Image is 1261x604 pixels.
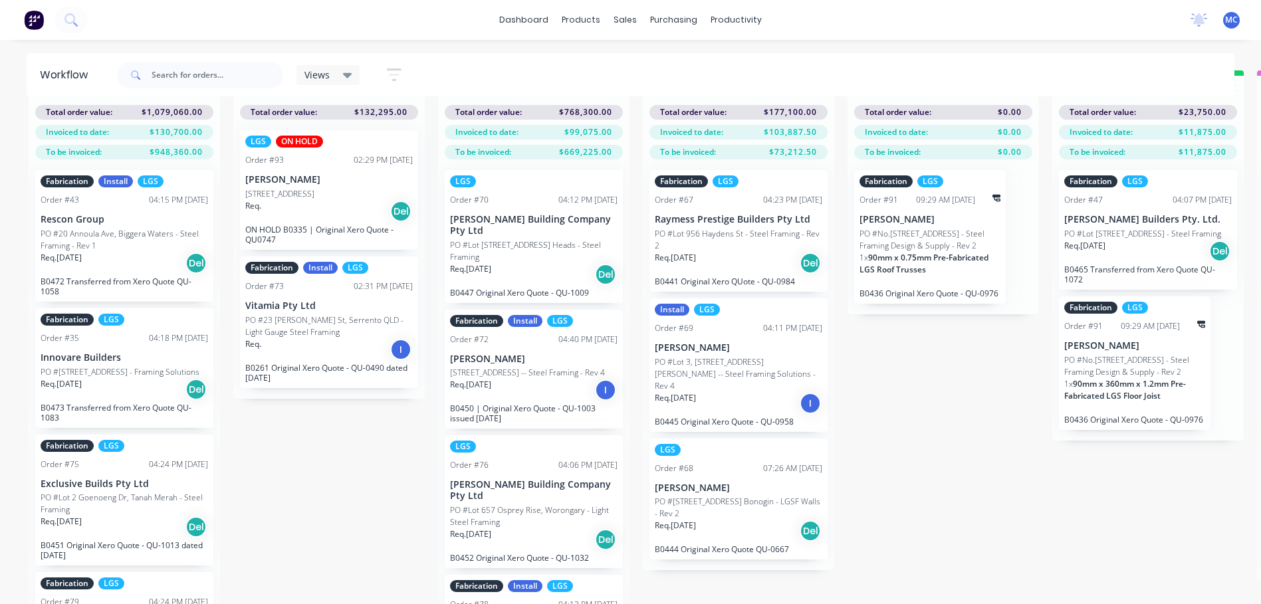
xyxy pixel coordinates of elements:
div: Fabrication [245,262,298,274]
div: 02:31 PM [DATE] [354,280,413,292]
div: LGS [1122,175,1148,187]
p: B0451 Original Xero Quote - QU-1013 dated [DATE] [41,540,208,560]
div: Fabrication [41,314,94,326]
span: 90mm x 360mm x 1.2mm Pre-Fabricated LGS Floor Joist [1064,378,1186,401]
div: LGS [713,175,739,187]
p: B0447 Original Xero Quote - QU-1009 [450,288,618,298]
p: B0444 Original Xero Quote QU-0667 [655,544,822,554]
p: PO #No.[STREET_ADDRESS] - Steel Framing Design & Supply - Rev 2 [1064,354,1205,378]
div: productivity [704,10,768,30]
div: Order #93 [245,154,284,166]
div: 04:12 PM [DATE] [558,194,618,206]
p: [PERSON_NAME] [655,482,822,494]
div: Order #75 [41,458,79,470]
div: FabricationLGSOrder #9109:29 AM [DATE][PERSON_NAME]PO #No.[STREET_ADDRESS] - Steel Framing Design... [1059,296,1210,430]
div: LGS [450,441,476,453]
div: Install [508,315,542,327]
div: Install [303,262,338,274]
div: LGS [98,577,124,589]
span: $11,875.00 [1179,146,1226,158]
div: LGS [98,440,124,452]
p: Req. [DATE] [1064,240,1105,252]
div: 04:15 PM [DATE] [149,194,208,206]
div: 09:29 AM [DATE] [916,194,975,206]
span: To be invoiced: [46,146,102,158]
div: Del [595,264,616,285]
div: LGS [450,175,476,187]
div: purchasing [643,10,704,30]
div: FabricationLGSOrder #3504:18 PM [DATE]Innovare BuildersPO #[STREET_ADDRESS] - Framing SolutionsRe... [35,308,213,428]
span: $23,750.00 [1179,106,1226,118]
span: $11,875.00 [1179,126,1226,138]
div: 04:40 PM [DATE] [558,334,618,346]
p: Req. [245,338,261,350]
div: LGS [655,444,681,456]
p: PO #Lot 956 Haydens St - Steel Framing - Rev 2 [655,228,822,252]
p: B0465 Transferred from Xero Quote QU-1072 [1064,264,1232,284]
p: PO #Lot [STREET_ADDRESS] Heads - Steel Framing [450,239,618,263]
div: Order #91 [860,194,898,206]
p: Req. [DATE] [41,252,82,264]
div: Order #91 [1064,320,1103,332]
span: Total order value: [46,106,112,118]
p: Req. [DATE] [450,528,491,540]
div: LGS [1122,302,1148,314]
p: Innovare Builders [41,352,208,363]
div: Install [98,175,133,187]
p: B0452 Original Xero Quote - QU-1032 [450,553,618,563]
div: Del [595,529,616,550]
div: FabricationLGSOrder #4704:07 PM [DATE][PERSON_NAME] Builders Pty. Ltd.PO #Lot [STREET_ADDRESS] - ... [1059,170,1237,290]
p: PO #20 Annoula Ave, Biggera Waters - Steel Framing - Rev 1 [41,228,208,252]
div: 04:24 PM [DATE] [149,458,208,470]
div: LGSON HOLDOrder #9302:29 PM [DATE][PERSON_NAME][STREET_ADDRESS]Req.DelON HOLD B0335 | Original Xe... [240,130,418,250]
div: Order #69 [655,322,693,334]
p: [STREET_ADDRESS] -- Steel Framing - Rev 4 [450,367,605,379]
span: $669,225.00 [559,146,612,158]
span: To be invoiced: [660,146,716,158]
p: PO #Lot 657 Osprey Rise, Worongary - Light Steel Framing [450,504,618,528]
p: PO #No.[STREET_ADDRESS] - Steel Framing Design & Supply - Rev 2 [860,228,1000,252]
span: $103,887.50 [764,126,817,138]
span: $177,100.00 [764,106,817,118]
div: FabricationInstallLGSOrder #7204:40 PM [DATE][PERSON_NAME][STREET_ADDRESS] -- Steel Framing - Rev... [445,310,623,429]
p: B0445 Original Xero Quote - QU-0958 [655,417,822,427]
span: Invoiced to date: [865,126,928,138]
span: 1 x [1064,378,1073,389]
p: B0436 Original Xero Quote - QU-0976 [860,288,1000,298]
div: Fabrication [41,440,94,452]
p: [PERSON_NAME] Builders Pty. Ltd. [1064,214,1232,225]
p: B0441 Original Xero QUote - QU-0984 [655,276,822,286]
p: [PERSON_NAME] [655,342,822,353]
p: Req. [DATE] [655,392,696,404]
div: ON HOLD [276,136,323,148]
div: Order #72 [450,334,489,346]
span: 90mm x 0.75mm Pre-Fabricated LGS Roof Trusses [860,252,988,275]
p: Rescon Group [41,214,208,225]
p: Exclusive Builds Pty Ltd [41,478,208,490]
p: Req. [DATE] [41,378,82,390]
p: B0436 Original Xero Quote - QU-0976 [1064,415,1205,425]
span: $132,295.00 [354,106,407,118]
span: $0.00 [998,106,1022,118]
div: 02:29 PM [DATE] [354,154,413,166]
div: Del [185,516,207,538]
p: PO #Lot 2 Goenoeng Dr, Tanah Merah - Steel Framing [41,492,208,516]
p: PO #Lot [STREET_ADDRESS] - Steel Framing [1064,228,1221,240]
div: LGS [342,262,368,274]
div: Fabrication [860,175,913,187]
div: sales [607,10,643,30]
div: Order #73 [245,280,284,292]
span: $0.00 [998,126,1022,138]
div: LGS [917,175,943,187]
div: LGSOrder #6807:26 AM [DATE][PERSON_NAME]PO #[STREET_ADDRESS] Bonogin - LGSF Walls - Rev 2Req.[DAT... [649,439,828,560]
p: [PERSON_NAME] Building Company Pty Ltd [450,214,618,237]
div: I [800,393,821,414]
div: LGSOrder #7004:12 PM [DATE][PERSON_NAME] Building Company Pty LtdPO #Lot [STREET_ADDRESS] Heads -... [445,170,623,303]
div: 04:07 PM [DATE] [1173,194,1232,206]
p: [STREET_ADDRESS] [245,188,314,200]
p: B0261 Original Xero Quote - QU-0490 dated [DATE] [245,363,413,383]
span: Total order value: [251,106,317,118]
div: Workflow [40,67,94,83]
span: 1 x [860,252,868,263]
div: Fabrication [1064,175,1117,187]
